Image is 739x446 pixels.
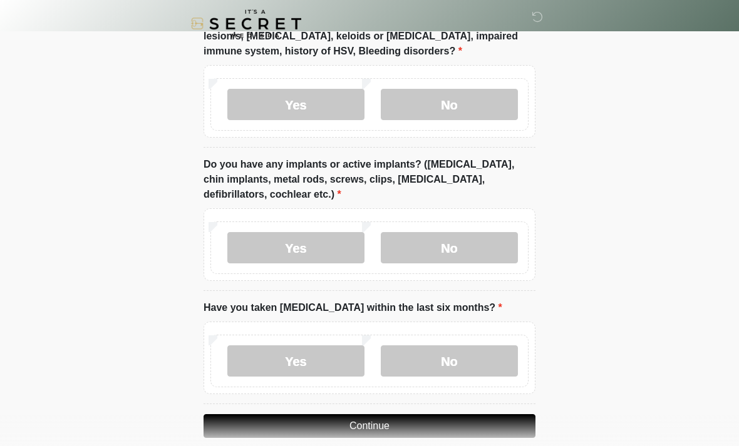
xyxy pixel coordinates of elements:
label: Yes [227,345,364,377]
button: Continue [204,414,535,438]
label: Do you have any implants or active implants? ([MEDICAL_DATA], chin implants, metal rods, screws, ... [204,157,535,202]
label: Yes [227,89,364,120]
label: No [381,89,518,120]
label: No [381,345,518,377]
label: Have you taken [MEDICAL_DATA] within the last six months? [204,300,502,315]
label: Yes [227,232,364,263]
img: It's A Secret Med Spa Logo [191,9,301,38]
label: No [381,232,518,263]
